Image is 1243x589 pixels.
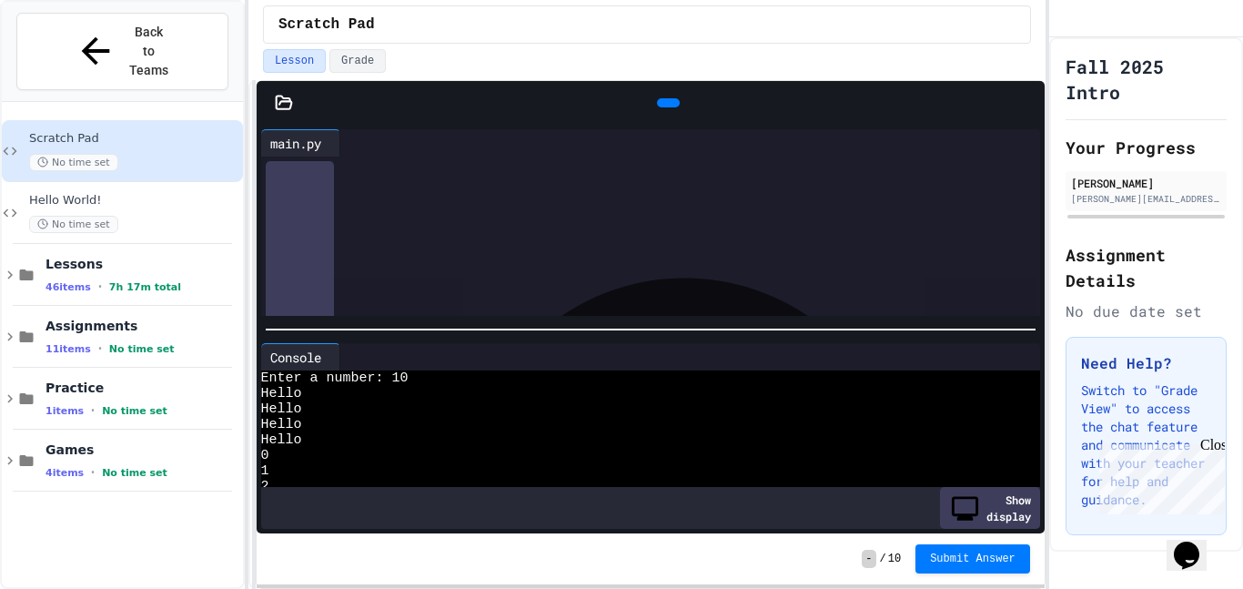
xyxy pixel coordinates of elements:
[1071,192,1221,206] div: [PERSON_NAME][EMAIL_ADDRESS][DOMAIN_NAME]
[29,154,118,171] span: No time set
[261,129,340,157] div: main.py
[862,550,875,568] span: -
[102,405,167,417] span: No time set
[91,403,95,418] span: •
[109,343,175,355] span: No time set
[1071,175,1221,191] div: [PERSON_NAME]
[261,386,302,401] span: Hello
[261,417,302,432] span: Hello
[261,401,302,417] span: Hello
[127,23,170,80] span: Back to Teams
[930,552,1016,566] span: Submit Answer
[45,405,84,417] span: 1 items
[1066,135,1227,160] h2: Your Progress
[261,463,269,479] span: 1
[29,193,239,208] span: Hello World!
[102,467,167,479] span: No time set
[109,281,181,293] span: 7h 17m total
[329,49,386,73] button: Grade
[1081,352,1211,374] h3: Need Help?
[261,134,330,153] div: main.py
[29,216,118,233] span: No time set
[29,131,239,147] span: Scratch Pad
[1066,300,1227,322] div: No due date set
[261,371,409,386] span: Enter a number: 10
[1092,437,1225,514] iframe: chat widget
[915,544,1030,574] button: Submit Answer
[98,341,102,356] span: •
[261,432,302,448] span: Hello
[263,49,326,73] button: Lesson
[16,13,228,90] button: Back to Teams
[1081,381,1211,509] p: Switch to "Grade View" to access the chat feature and communicate with your teacher for help and ...
[45,467,84,479] span: 4 items
[880,552,886,566] span: /
[940,487,1040,529] div: Show display
[888,552,901,566] span: 10
[45,281,91,293] span: 46 items
[45,256,239,272] span: Lessons
[7,7,126,116] div: Chat with us now!Close
[45,380,239,396] span: Practice
[98,279,102,294] span: •
[45,343,91,355] span: 11 items
[1066,54,1227,105] h1: Fall 2025 Intro
[261,348,330,367] div: Console
[278,14,375,36] span: Scratch Pad
[45,318,239,334] span: Assignments
[91,465,95,480] span: •
[261,343,340,371] div: Console
[261,448,269,463] span: 0
[45,442,239,458] span: Games
[1066,242,1227,293] h2: Assignment Details
[1167,516,1225,571] iframe: chat widget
